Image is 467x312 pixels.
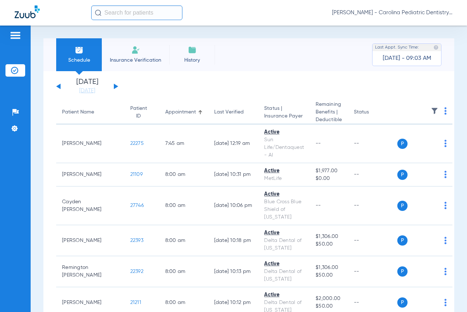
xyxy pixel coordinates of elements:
td: [DATE] 10:18 PM [208,225,259,256]
span: $50.00 [316,240,342,248]
span: [DATE] - 09:03 AM [383,55,431,62]
div: Active [264,167,304,175]
span: $1,306.00 [316,233,342,240]
td: [DATE] 12:19 AM [208,124,259,163]
div: Active [264,128,304,136]
span: P [397,170,408,180]
span: $0.00 [316,175,342,182]
div: Sun Life/Dentaquest - AI [264,136,304,159]
span: Insurance Verification [107,57,164,64]
span: Last Appt. Sync Time: [375,44,419,51]
div: Patient ID [130,105,154,120]
td: 8:00 AM [159,186,208,225]
span: -- [316,203,321,208]
img: last sync help info [433,45,439,50]
td: [PERSON_NAME] [56,124,124,163]
img: group-dot-blue.svg [444,171,447,178]
span: Schedule [62,57,96,64]
span: P [397,266,408,277]
span: 22392 [130,269,143,274]
div: Patient ID [130,105,147,120]
td: [PERSON_NAME] [56,163,124,186]
iframe: Chat Widget [431,277,467,312]
img: Zuub Logo [15,5,40,18]
span: $2,000.00 [316,295,342,303]
td: [DATE] 10:06 PM [208,186,259,225]
td: Cayden [PERSON_NAME] [56,186,124,225]
img: group-dot-blue.svg [444,140,447,147]
td: -- [348,256,397,287]
td: 8:00 AM [159,225,208,256]
th: Remaining Benefits | [310,101,348,124]
span: [PERSON_NAME] - Carolina Pediatric Dentistry [332,9,452,16]
div: Delta Dental of [US_STATE] [264,237,304,252]
td: 7:45 AM [159,124,208,163]
span: P [397,139,408,149]
img: History [188,46,197,54]
span: Insurance Payer [264,112,304,120]
div: Appointment [165,108,202,116]
td: -- [348,163,397,186]
div: Patient Name [62,108,94,116]
div: Active [264,190,304,198]
div: Delta Dental of [US_STATE] [264,268,304,283]
span: 21211 [130,300,141,305]
div: Blue Cross Blue Shield of [US_STATE] [264,198,304,221]
a: [DATE] [65,87,109,95]
span: $1,977.00 [316,167,342,175]
img: filter.svg [431,107,438,115]
li: [DATE] [65,78,109,95]
img: group-dot-blue.svg [444,268,447,275]
td: -- [348,124,397,163]
span: 22393 [130,238,143,243]
span: P [397,201,408,211]
img: Schedule [75,46,84,54]
img: group-dot-blue.svg [444,202,447,209]
span: P [397,297,408,308]
td: [DATE] 10:31 PM [208,163,259,186]
img: hamburger-icon [9,31,21,40]
div: Patient Name [62,108,119,116]
span: Deductible [316,116,342,124]
img: group-dot-blue.svg [444,237,447,244]
div: Active [264,291,304,299]
span: 22275 [130,141,144,146]
div: Active [264,260,304,268]
input: Search for patients [91,5,182,20]
div: Last Verified [214,108,244,116]
div: Last Verified [214,108,253,116]
td: 8:00 AM [159,163,208,186]
td: [PERSON_NAME] [56,225,124,256]
div: Appointment [165,108,196,116]
span: History [175,57,209,64]
th: Status [348,101,397,124]
td: [DATE] 10:13 PM [208,256,259,287]
span: 27746 [130,203,144,208]
span: -- [316,141,321,146]
div: MetLife [264,175,304,182]
span: P [397,235,408,246]
td: -- [348,186,397,225]
span: $50.00 [316,303,342,310]
td: -- [348,225,397,256]
img: Manual Insurance Verification [131,46,140,54]
td: Remington [PERSON_NAME] [56,256,124,287]
span: $1,306.00 [316,264,342,271]
img: Search Icon [95,9,101,16]
span: 21109 [130,172,143,177]
th: Status | [258,101,310,124]
span: $50.00 [316,271,342,279]
img: group-dot-blue.svg [444,107,447,115]
td: 8:00 AM [159,256,208,287]
div: Active [264,229,304,237]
